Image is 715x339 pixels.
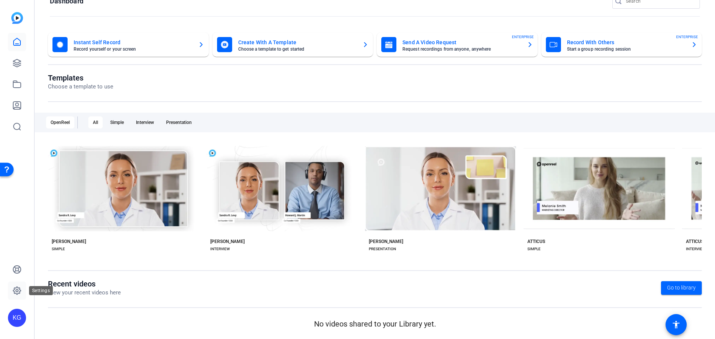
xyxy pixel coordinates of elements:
[686,238,704,245] div: ATTICUS
[402,47,521,51] mat-card-subtitle: Request recordings from anyone, anywhere
[74,38,192,47] mat-card-title: Instant Self Record
[541,33,702,57] button: Record With OthersStart a group recording sessionENTERPRISE
[567,38,686,47] mat-card-title: Record With Others
[213,33,373,57] button: Create With A TemplateChoose a template to get started
[210,246,230,252] div: INTERVIEW
[8,309,26,327] div: KG
[48,82,113,91] p: Choose a template to use
[686,246,706,252] div: INTERVIEW
[369,238,403,245] div: [PERSON_NAME]
[527,238,545,245] div: ATTICUS
[52,246,65,252] div: SIMPLE
[527,246,541,252] div: SIMPLE
[52,238,86,245] div: [PERSON_NAME]
[11,12,23,24] img: blue-gradient.svg
[74,47,192,51] mat-card-subtitle: Record yourself or your screen
[48,279,121,288] h1: Recent videos
[672,320,681,329] mat-icon: accessibility
[106,116,128,128] div: Simple
[667,284,696,292] span: Go to library
[48,318,702,330] p: No videos shared to your Library yet.
[48,73,113,82] h1: Templates
[162,116,196,128] div: Presentation
[676,34,698,40] span: ENTERPRISE
[48,288,121,297] p: View your recent videos here
[377,33,538,57] button: Send A Video RequestRequest recordings from anyone, anywhereENTERPRISE
[238,47,357,51] mat-card-subtitle: Choose a template to get started
[567,47,686,51] mat-card-subtitle: Start a group recording session
[402,38,521,47] mat-card-title: Send A Video Request
[29,286,53,295] div: Settings
[369,246,396,252] div: PRESENTATION
[210,238,245,245] div: [PERSON_NAME]
[661,281,702,295] a: Go to library
[48,33,209,57] button: Instant Self RecordRecord yourself or your screen
[88,116,103,128] div: All
[131,116,159,128] div: Interview
[46,116,74,128] div: OpenReel
[238,38,357,47] mat-card-title: Create With A Template
[512,34,534,40] span: ENTERPRISE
